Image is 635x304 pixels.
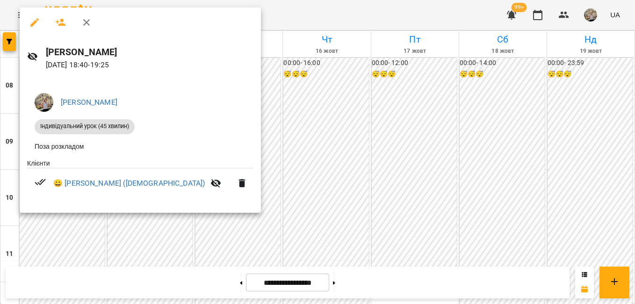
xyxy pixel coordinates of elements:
[46,59,253,71] p: [DATE] 18:40 - 19:25
[35,93,53,112] img: 3b46f58bed39ef2acf68cc3a2c968150.jpeg
[27,138,253,155] li: Поза розкладом
[35,122,135,130] span: Індивідуальний урок (45 хвилин)
[46,45,253,59] h6: [PERSON_NAME]
[35,176,46,188] svg: Візит сплачено
[27,159,253,202] ul: Клієнти
[61,98,117,107] a: [PERSON_NAME]
[53,178,205,189] a: 😀 [PERSON_NAME] ([DEMOGRAPHIC_DATA])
